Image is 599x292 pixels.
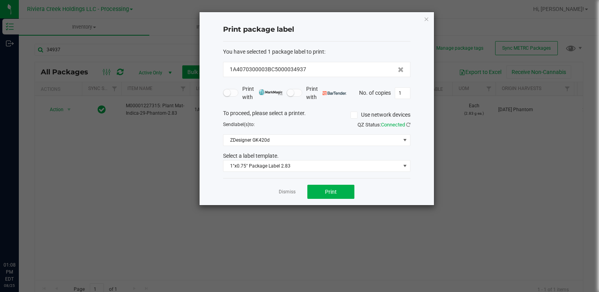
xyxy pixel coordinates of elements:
div: Select a label template. [217,152,416,160]
span: Send to: [223,122,255,127]
span: ZDesigner GK420d [223,135,400,146]
span: You have selected 1 package label to print [223,49,324,55]
span: 1A4070300003BC5000034937 [230,65,306,74]
span: QZ Status: [358,122,410,128]
span: Print with [242,85,283,101]
span: Connected [381,122,405,128]
a: Dismiss [279,189,296,195]
h4: Print package label [223,25,410,35]
iframe: Resource center [8,229,31,253]
span: Print [325,189,337,195]
img: mark_magic_cybra.png [259,89,283,95]
div: To proceed, please select a printer. [217,109,416,121]
label: Use network devices [350,111,410,119]
img: bartender.png [323,91,347,95]
div: : [223,48,410,56]
button: Print [307,185,354,199]
span: 1"x0.75" Package Label 2.83 [223,160,400,171]
span: No. of copies [359,89,391,96]
span: Print with [306,85,347,101]
span: label(s) [234,122,249,127]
